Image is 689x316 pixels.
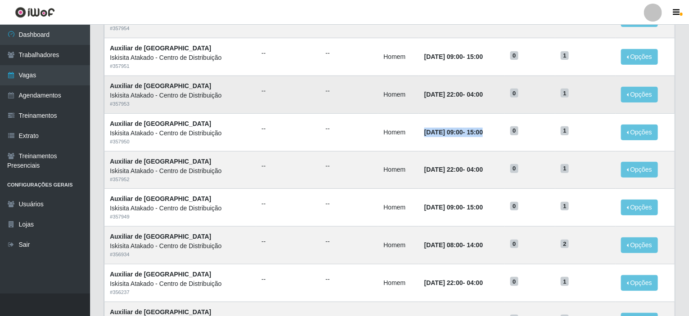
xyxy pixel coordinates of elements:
time: 15:00 [467,129,483,136]
strong: - [424,53,483,60]
time: [DATE] 09:00 [424,53,463,60]
time: [DATE] 08:00 [424,241,463,249]
ul: -- [262,86,315,96]
button: Opções [621,200,658,215]
strong: - [424,129,483,136]
ul: -- [326,275,373,284]
ul: -- [262,199,315,209]
td: Homem [378,151,419,189]
ul: -- [326,86,373,96]
ul: -- [326,199,373,209]
div: Iskisita Atakado - Centro de Distribuição [110,129,251,138]
td: Homem [378,38,419,76]
div: # 357950 [110,138,251,146]
div: Iskisita Atakado - Centro de Distribuição [110,91,251,100]
span: 0 [510,126,518,135]
span: 0 [510,51,518,60]
div: Iskisita Atakado - Centro de Distribuição [110,166,251,176]
button: Opções [621,49,658,65]
ul: -- [326,237,373,246]
strong: - [424,241,483,249]
strong: Auxiliar de [GEOGRAPHIC_DATA] [110,82,211,89]
ul: -- [326,49,373,58]
strong: Auxiliar de [GEOGRAPHIC_DATA] [110,45,211,52]
div: # 357952 [110,176,251,183]
time: [DATE] 09:00 [424,204,463,211]
time: [DATE] 22:00 [424,279,463,286]
time: 14:00 [467,241,483,249]
span: 1 [561,202,569,211]
time: 15:00 [467,53,483,60]
ul: -- [262,275,315,284]
time: 15:00 [467,204,483,211]
div: Iskisita Atakado - Centro de Distribuição [110,204,251,213]
span: 1 [561,164,569,173]
div: # 357949 [110,213,251,221]
ul: -- [262,49,315,58]
td: Homem [378,227,419,264]
div: # 356237 [110,289,251,296]
span: 0 [510,164,518,173]
td: Homem [378,189,419,227]
span: 2 [561,240,569,249]
strong: - [424,279,483,286]
button: Opções [621,275,658,291]
button: Opções [621,87,658,102]
span: 0 [510,89,518,98]
div: # 357953 [110,100,251,108]
div: Iskisita Atakado - Centro de Distribuição [110,279,251,289]
button: Opções [621,237,658,253]
ul: -- [262,124,315,134]
ul: -- [262,161,315,171]
time: [DATE] 22:00 [424,166,463,173]
span: 0 [510,240,518,249]
strong: Auxiliar de [GEOGRAPHIC_DATA] [110,308,211,316]
td: Homem [378,76,419,113]
strong: Auxiliar de [GEOGRAPHIC_DATA] [110,195,211,202]
ul: -- [262,237,315,246]
strong: Auxiliar de [GEOGRAPHIC_DATA] [110,120,211,127]
div: Iskisita Atakado - Centro de Distribuição [110,53,251,62]
time: 04:00 [467,91,483,98]
strong: - [424,166,483,173]
div: # 357954 [110,25,251,32]
strong: Auxiliar de [GEOGRAPHIC_DATA] [110,158,211,165]
ul: -- [326,161,373,171]
ul: -- [326,124,373,134]
span: 1 [561,51,569,60]
td: Homem [378,113,419,151]
time: 04:00 [467,166,483,173]
div: # 357951 [110,62,251,70]
button: Opções [621,125,658,140]
strong: Auxiliar de [GEOGRAPHIC_DATA] [110,233,211,240]
span: 0 [510,277,518,286]
strong: Auxiliar de [GEOGRAPHIC_DATA] [110,271,211,278]
span: 1 [561,126,569,135]
div: # 356934 [110,251,251,258]
td: Homem [378,264,419,302]
img: CoreUI Logo [15,7,55,18]
span: 1 [561,89,569,98]
strong: - [424,204,483,211]
time: [DATE] 09:00 [424,129,463,136]
div: Iskisita Atakado - Centro de Distribuição [110,241,251,251]
strong: - [424,91,483,98]
time: [DATE] 22:00 [424,91,463,98]
span: 0 [510,202,518,211]
button: Opções [621,162,658,178]
time: 04:00 [467,279,483,286]
span: 1 [561,277,569,286]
